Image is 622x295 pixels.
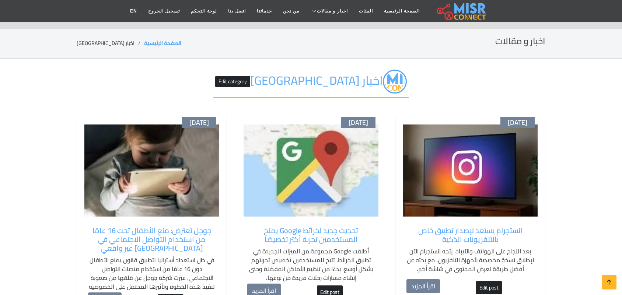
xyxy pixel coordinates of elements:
img: واجهة تطبيق خرائط Google تظهر خيارات تخصيص القوائم والمسارات [244,124,378,217]
a: خدماتنا [251,4,277,18]
p: بعد النجاح على الهواتف والآيباد، يتجه انستجرام الآن لإطلاق نسخة مخصصة لأجهزة التلفزيون، مع بحثه ع... [406,247,534,273]
a: اقرأ المزيد [406,279,440,293]
img: شعار انستجرام مع رمز التلفزيون الذكي [403,124,538,217]
img: واجهة هاتف تظهر عليها تطبيقات التواصل الاجتماعي مع قفل رقمي [84,124,219,217]
a: EN [125,4,143,18]
span: [DATE] [189,119,209,127]
a: اتصل بنا [223,4,251,18]
h2: اخبار و مقالات [495,36,545,47]
h2: اخبار [GEOGRAPHIC_DATA] [213,70,409,98]
span: اخبار و مقالات [317,8,348,14]
li: اخبار [GEOGRAPHIC_DATA] [77,39,144,47]
a: Edit post [476,281,502,294]
a: اخبار و مقالات [305,4,353,18]
p: أطلقت Google مجموعة من الميزات الجديدة في تطبيق الخرائط، تتيح للمستخدمين تخصيص تجربتهم بشكل أوسع،... [247,247,375,282]
a: الصفحة الرئيسية [144,38,181,48]
a: لوحة التحكم [185,4,223,18]
a: تحديث جديد لخرائط Google يمنح المستخدمين تجربة أكثر تخصيصًا [247,226,375,244]
a: انستجرام يستعد لإصدار تطبيق خاص بالتلفزيونات الذكية [406,226,534,244]
a: تسجيل الخروج [143,4,185,18]
span: [DATE] [508,119,527,127]
a: من نحن [277,4,305,18]
span: [DATE] [349,119,368,127]
a: الصفحة الرئيسية [378,4,425,18]
button: Edit category [215,76,250,87]
a: جوجل تعترض: منع الأطفال تحت 16 عامًا من استخدام التواصل الاجتماعي في [GEOGRAPHIC_DATA] غير واقعي [88,226,216,253]
a: الفئات [353,4,378,18]
img: Jffy6wOTz3TJaCfdu8D1.png [383,70,407,94]
img: main.misr_connect [437,2,486,20]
